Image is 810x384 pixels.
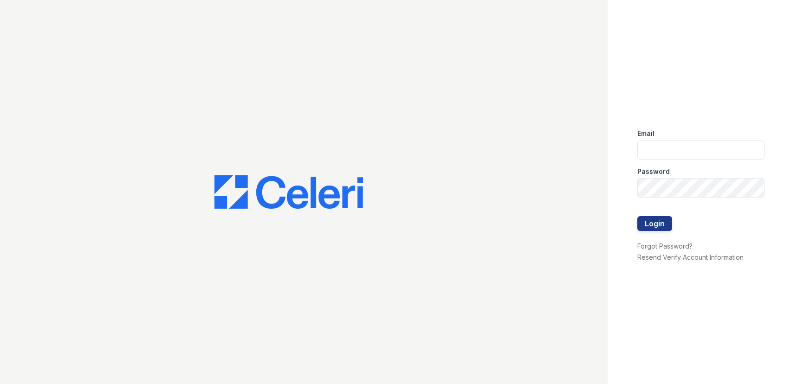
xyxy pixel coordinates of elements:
[214,175,363,209] img: CE_Logo_Blue-a8612792a0a2168367f1c8372b55b34899dd931a85d93a1a3d3e32e68fde9ad4.png
[637,167,670,176] label: Password
[637,129,654,138] label: Email
[637,242,693,250] a: Forgot Password?
[637,253,744,261] a: Resend Verify Account Information
[637,216,672,231] button: Login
